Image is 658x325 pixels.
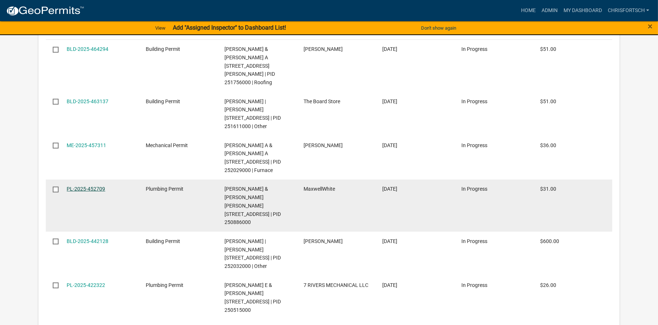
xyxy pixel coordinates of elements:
span: Building Permit [146,46,180,52]
span: $51.00 [540,98,557,104]
span: Connor [304,46,343,52]
span: In Progress [461,142,487,148]
span: In Progress [461,238,487,244]
span: Lance Thill [304,238,343,244]
span: ZIMMERMAN,DAVID W & CAROL A 1434 CLAUDIA AVE, Houston County | PID 251756000 | Roofing [224,46,275,85]
a: Home [518,4,539,18]
span: WATSON,GREGORY K | DIANE M RUD 404 14TH ST N, Houston County | PID 252032000 | Other [224,238,281,269]
span: In Progress [461,46,487,52]
button: Don't show again [418,22,459,34]
span: 06/27/2025 [382,238,397,244]
a: Admin [539,4,561,18]
span: RICHMOND,SUSAN L | SUSAN E LEWIS 718 4TH ST N, Houston County | PID 251611000 | Other [224,98,281,129]
a: PL-2025-422322 [67,282,105,288]
button: Close [648,22,653,31]
span: 07/21/2025 [382,186,397,192]
span: $51.00 [540,46,557,52]
a: BLD-2025-442128 [67,238,108,244]
span: 05/16/2025 [382,282,397,288]
a: BLD-2025-463137 [67,98,108,104]
span: The Board Store [304,98,340,104]
span: MaxwellWhite [304,186,335,192]
a: PL-2025-452709 [67,186,105,192]
a: ME-2025-457311 [67,142,106,148]
span: 07/31/2025 [382,142,397,148]
span: Mechanical Permit [146,142,188,148]
span: In Progress [461,282,487,288]
span: Building Permit [146,238,180,244]
a: BLD-2025-464294 [67,46,108,52]
span: $600.00 [540,238,560,244]
span: Plumbing Permit [146,282,183,288]
span: ERICKSON,JEFFREY L & CATHY JO 402 3RD ST N, Houston County | PID 250886000 [224,186,281,225]
span: Building Permit [146,98,180,104]
span: SCHUH,RITCHIE E & CONNIE C 704 4TH ST S, Houston County | PID 250515000 [224,282,281,313]
span: × [648,21,653,31]
span: In Progress [461,98,487,104]
a: ChrisFortsch [605,4,652,18]
span: STRYKER,LAWRENCE A & CAROL A 407 14TH ST N, Houston County | PID 252029000 | Furnace [224,142,281,173]
a: My Dashboard [561,4,605,18]
span: Mitchell Schneider [304,142,343,148]
span: 7 RIVERS MECHANICAL LLC [304,282,368,288]
span: $31.00 [540,186,557,192]
span: 08/13/2025 [382,98,397,104]
span: In Progress [461,186,487,192]
span: $36.00 [540,142,557,148]
strong: Add "Assigned Inspector" to Dashboard List! [173,24,286,31]
a: View [152,22,168,34]
span: Plumbing Permit [146,186,183,192]
span: 08/15/2025 [382,46,397,52]
span: $26.00 [540,282,557,288]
